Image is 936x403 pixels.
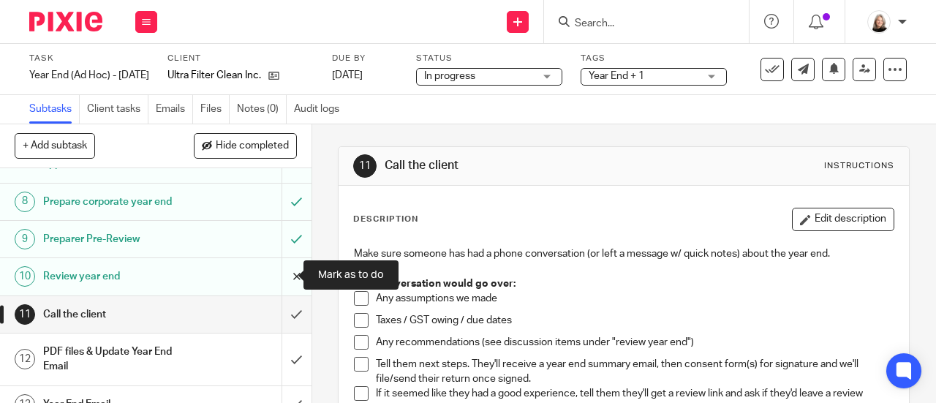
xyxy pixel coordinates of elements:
label: Status [416,53,562,64]
p: Description [353,214,418,225]
a: Subtasks [29,95,80,124]
div: 11 [15,304,35,325]
button: Hide completed [194,133,297,158]
div: Year End (Ad Hoc) - August 2025 [29,68,149,83]
a: Emails [156,95,193,124]
span: In progress [424,71,475,81]
p: Any recommendations (see discussion items under "review year end") [376,335,894,350]
span: Year End + 1 [589,71,644,81]
h1: Call the client [385,158,655,173]
label: Due by [332,53,398,64]
img: Screenshot%202023-11-02%20134555.png [867,10,891,34]
h1: Prepare corporate year end [43,191,192,213]
h1: Preparer Pre-Review [43,228,192,250]
a: Client tasks [87,95,148,124]
div: Year End (Ad Hoc) - [DATE] [29,68,149,83]
strong: This conversation would go over: [354,279,516,289]
p: Taxes / GST owing / due dates [376,313,894,328]
h1: Call the client [43,304,192,325]
a: Notes (0) [237,95,287,124]
label: Client [167,53,314,64]
p: Make sure someone has had a phone conversation (or left a message w/ quick notes) about the year ... [354,246,894,291]
h1: PDF files & Update Year End Email [43,341,192,378]
label: Task [29,53,149,64]
img: Pixie [29,12,102,31]
span: [DATE] [332,70,363,80]
p: Any assumptions we made [376,291,894,306]
p: Ultra Filter Clean Inc. [167,68,261,83]
div: 11 [353,154,377,178]
div: 8 [15,192,35,212]
label: Tags [581,53,727,64]
a: Files [200,95,230,124]
div: 10 [15,266,35,287]
button: Edit description [792,208,894,231]
h1: Review year end [43,265,192,287]
input: Search [573,18,705,31]
span: Hide completed [216,140,289,152]
a: Audit logs [294,95,347,124]
div: 12 [15,349,35,369]
div: 9 [15,229,35,249]
div: Instructions [824,160,894,172]
p: Tell them next steps. They'll receive a year end summary email, then consent form(s) for signatur... [376,357,894,387]
p: If it seemed like they had a good experience, tell them they'll get a review link and ask if they... [376,386,894,401]
button: + Add subtask [15,133,95,158]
